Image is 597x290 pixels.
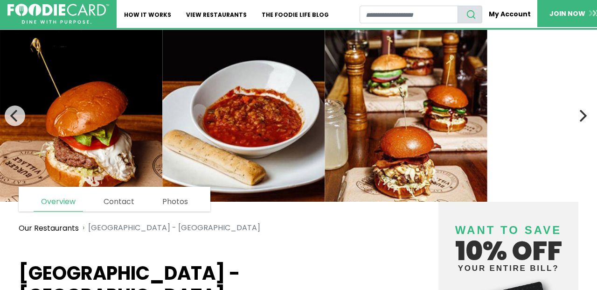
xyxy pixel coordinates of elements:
a: Our Restaurants [19,223,79,234]
li: [GEOGRAPHIC_DATA] - [GEOGRAPHIC_DATA] [79,222,260,234]
nav: page links [19,187,210,212]
a: Contact [96,192,142,211]
nav: breadcrumb [19,217,394,240]
h4: 10% off [446,212,571,272]
small: your entire bill? [446,264,571,272]
button: Previous [5,106,25,126]
a: Overview [34,192,83,212]
input: restaurant search [360,6,458,23]
a: My Account [482,6,537,23]
button: Next [572,106,592,126]
a: Photos [155,192,195,211]
button: search [458,6,482,23]
img: FoodieCard; Eat, Drink, Save, Donate [7,4,109,24]
span: Want to save [455,224,562,236]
